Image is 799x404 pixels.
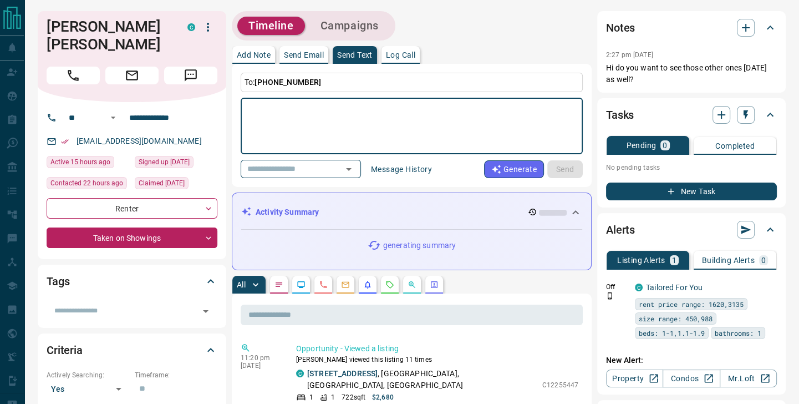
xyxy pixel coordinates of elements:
[106,111,120,124] button: Open
[606,14,777,41] div: Notes
[715,142,755,150] p: Completed
[720,370,777,387] a: Mr.Loft
[47,228,217,248] div: Taken on Showings
[606,216,777,243] div: Alerts
[256,206,319,218] p: Activity Summary
[606,370,663,387] a: Property
[635,284,643,291] div: condos.ca
[626,142,656,149] p: Pending
[341,280,350,289] svg: Emails
[198,304,213,319] button: Open
[372,392,394,402] p: $2,680
[606,62,777,85] p: Hi do you want to see those other ones [DATE] as well?
[241,202,582,223] div: Activity Summary
[296,343,578,355] p: Opportunity - Viewed a listing
[274,280,283,289] svg: Notes
[47,370,129,380] p: Actively Searching:
[639,299,744,310] span: rent price range: 1620,3135
[383,240,456,251] p: generating summary
[309,17,390,35] button: Campaigns
[663,370,720,387] a: Condos
[284,51,324,59] p: Send Email
[296,355,578,365] p: [PERSON_NAME] viewed this listing 11 times
[542,380,578,390] p: C12255447
[606,183,777,200] button: New Task
[47,268,217,295] div: Tags
[187,23,195,31] div: condos.ca
[164,67,217,84] span: Message
[47,380,129,398] div: Yes
[319,280,328,289] svg: Calls
[606,106,634,124] h2: Tasks
[47,198,217,219] div: Renter
[309,392,313,402] p: 1
[646,283,703,292] a: Tailored For You
[237,281,246,289] p: All
[50,178,123,189] span: Contacted 22 hours ago
[363,280,372,289] svg: Listing Alerts
[307,368,537,391] p: , [GEOGRAPHIC_DATA], [GEOGRAPHIC_DATA], [GEOGRAPHIC_DATA]
[241,362,279,370] p: [DATE]
[50,156,110,168] span: Active 15 hours ago
[430,280,439,289] svg: Agent Actions
[606,292,614,300] svg: Push Notification Only
[606,282,628,292] p: Off
[341,161,357,177] button: Open
[715,327,761,339] span: bathrooms: 1
[61,138,69,145] svg: Email Verified
[408,280,416,289] svg: Opportunities
[135,156,217,171] div: Mon Jul 15 2024
[484,160,544,178] button: Generate
[139,156,190,168] span: Signed up [DATE]
[364,160,439,178] button: Message History
[639,327,705,339] span: beds: 1-1,1.1-1.9
[47,272,69,290] h2: Tags
[307,369,378,378] a: [STREET_ADDRESS]
[139,178,185,189] span: Claimed [DATE]
[606,19,635,37] h2: Notes
[77,137,202,145] a: [EMAIL_ADDRESS][DOMAIN_NAME]
[639,313,713,324] span: size range: 450,988
[237,17,305,35] button: Timeline
[606,355,777,366] p: New Alert:
[255,78,321,87] span: [PHONE_NUMBER]
[47,67,100,84] span: Call
[105,67,159,84] span: Email
[663,142,667,149] p: 0
[342,392,365,402] p: 722 sqft
[241,73,583,92] p: To:
[135,177,217,193] div: Wed Apr 23 2025
[386,51,415,59] p: Log Call
[135,370,217,380] p: Timeframe:
[47,341,83,359] h2: Criteria
[331,392,335,402] p: 1
[617,256,665,264] p: Listing Alerts
[606,221,635,239] h2: Alerts
[296,370,304,377] div: condos.ca
[47,18,171,53] h1: [PERSON_NAME] [PERSON_NAME]
[337,51,373,59] p: Send Text
[761,256,766,264] p: 0
[385,280,394,289] svg: Requests
[47,177,129,193] div: Fri Aug 15 2025
[606,102,777,128] div: Tasks
[606,51,653,59] p: 2:27 pm [DATE]
[47,337,217,363] div: Criteria
[606,159,777,176] p: No pending tasks
[47,156,129,171] div: Fri Aug 15 2025
[237,51,271,59] p: Add Note
[702,256,755,264] p: Building Alerts
[672,256,676,264] p: 1
[241,354,279,362] p: 11:20 pm
[297,280,306,289] svg: Lead Browsing Activity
